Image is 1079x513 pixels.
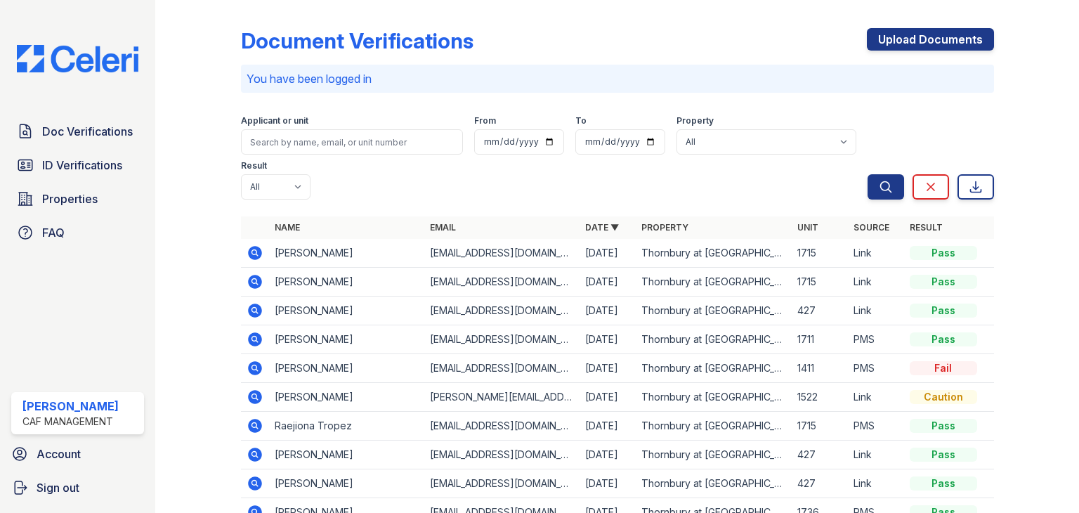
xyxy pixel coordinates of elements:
td: Thornbury at [GEOGRAPHIC_DATA] [636,268,791,297]
td: [PERSON_NAME] [269,469,424,498]
td: 427 [792,469,848,498]
span: Doc Verifications [42,123,133,140]
td: Thornbury at [GEOGRAPHIC_DATA] [636,412,791,441]
td: [DATE] [580,412,636,441]
label: To [575,115,587,126]
td: PMS [848,354,904,383]
td: [DATE] [580,325,636,354]
a: Account [6,440,150,468]
div: CAF Management [22,415,119,429]
td: 1715 [792,268,848,297]
td: Thornbury at [GEOGRAPHIC_DATA] [636,239,791,268]
div: Document Verifications [241,28,473,53]
td: 427 [792,441,848,469]
a: FAQ [11,219,144,247]
td: 1522 [792,383,848,412]
td: Link [848,441,904,469]
div: Pass [910,246,977,260]
span: FAQ [42,224,65,241]
div: Caution [910,390,977,404]
a: Source [854,222,889,233]
p: You have been logged in [247,70,988,87]
div: Pass [910,304,977,318]
a: Doc Verifications [11,117,144,145]
div: Pass [910,419,977,433]
td: [DATE] [580,469,636,498]
td: [EMAIL_ADDRESS][DOMAIN_NAME] [424,325,580,354]
td: [PERSON_NAME] [269,354,424,383]
td: Link [848,239,904,268]
td: [PERSON_NAME] [269,441,424,469]
label: Applicant or unit [241,115,308,126]
a: Unit [797,222,818,233]
div: [PERSON_NAME] [22,398,119,415]
a: Name [275,222,300,233]
span: Account [37,446,81,462]
td: Raejiona Tropez [269,412,424,441]
a: Upload Documents [867,28,994,51]
td: [PERSON_NAME] [269,268,424,297]
span: Sign out [37,479,79,496]
img: CE_Logo_Blue-a8612792a0a2168367f1c8372b55b34899dd931a85d93a1a3d3e32e68fde9ad4.png [6,45,150,72]
td: [PERSON_NAME][EMAIL_ADDRESS][DOMAIN_NAME] [424,383,580,412]
div: Pass [910,476,977,491]
td: Link [848,268,904,297]
label: From [474,115,496,126]
td: [DATE] [580,354,636,383]
td: [PERSON_NAME] [269,297,424,325]
span: Properties [42,190,98,207]
td: PMS [848,325,904,354]
a: Email [430,222,456,233]
td: [EMAIL_ADDRESS][DOMAIN_NAME] [424,469,580,498]
td: Thornbury at [GEOGRAPHIC_DATA] [636,469,791,498]
div: Pass [910,332,977,346]
td: [DATE] [580,441,636,469]
td: 1411 [792,354,848,383]
td: [DATE] [580,383,636,412]
div: Fail [910,361,977,375]
a: Property [641,222,688,233]
td: Link [848,383,904,412]
td: Thornbury at [GEOGRAPHIC_DATA] [636,297,791,325]
td: Thornbury at [GEOGRAPHIC_DATA] [636,441,791,469]
td: [DATE] [580,239,636,268]
td: [PERSON_NAME] [269,325,424,354]
div: Pass [910,275,977,289]
div: Pass [910,448,977,462]
td: [EMAIL_ADDRESS][DOMAIN_NAME] [424,268,580,297]
td: [DATE] [580,297,636,325]
a: Result [910,222,943,233]
td: [EMAIL_ADDRESS][DOMAIN_NAME] [424,239,580,268]
td: [EMAIL_ADDRESS][DOMAIN_NAME] [424,354,580,383]
td: [EMAIL_ADDRESS][DOMAIN_NAME] [424,412,580,441]
td: [DATE] [580,268,636,297]
td: Thornbury at [GEOGRAPHIC_DATA] [636,383,791,412]
a: ID Verifications [11,151,144,179]
a: Date ▼ [585,222,619,233]
td: [PERSON_NAME] [269,383,424,412]
td: [PERSON_NAME] [269,239,424,268]
td: 427 [792,297,848,325]
td: Link [848,297,904,325]
td: [EMAIL_ADDRESS][DOMAIN_NAME] [424,441,580,469]
td: 1711 [792,325,848,354]
td: PMS [848,412,904,441]
td: 1715 [792,239,848,268]
td: Link [848,469,904,498]
td: 1715 [792,412,848,441]
td: Thornbury at [GEOGRAPHIC_DATA] [636,325,791,354]
a: Properties [11,185,144,213]
td: [EMAIL_ADDRESS][DOMAIN_NAME] [424,297,580,325]
td: Thornbury at [GEOGRAPHIC_DATA] [636,354,791,383]
a: Sign out [6,474,150,502]
span: ID Verifications [42,157,122,174]
label: Result [241,160,267,171]
input: Search by name, email, or unit number [241,129,463,155]
label: Property [676,115,714,126]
